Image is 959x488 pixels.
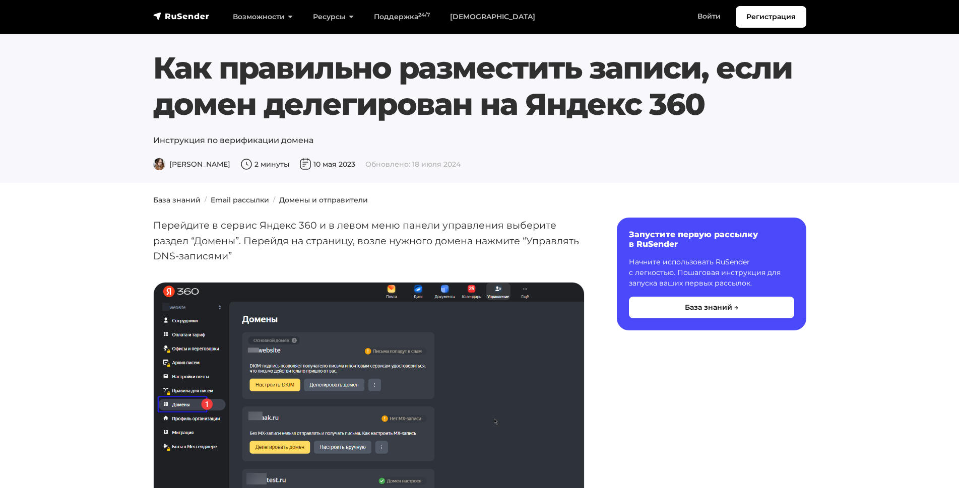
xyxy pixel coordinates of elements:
a: Поддержка24/7 [364,7,440,27]
nav: breadcrumb [147,195,812,205]
h6: Запустите первую рассылку в RuSender [629,230,794,249]
a: Запустите первую рассылку в RuSender Начните использовать RuSender с легкостью. Пошаговая инструк... [617,218,806,330]
a: Email рассылки [211,195,269,204]
a: Войти [687,6,731,27]
a: Регистрация [736,6,806,28]
a: Возможности [223,7,303,27]
img: Дата публикации [299,158,311,170]
span: 10 мая 2023 [299,160,355,169]
span: [PERSON_NAME] [153,160,230,169]
span: Обновлено: 18 июля 2024 [365,160,461,169]
p: Инструкция по верификации домена [153,134,806,147]
img: Время чтения [240,158,252,170]
a: [DEMOGRAPHIC_DATA] [440,7,545,27]
img: RuSender [153,11,210,21]
button: База знаний → [629,297,794,318]
p: Начните использовать RuSender с легкостью. Пошаговая инструкция для запуска ваших первых рассылок. [629,257,794,289]
h1: Как правильно разместить записи, если домен делегирован на Яндекс 360 [153,50,806,122]
a: Ресурсы [303,7,364,27]
a: База знаний [153,195,201,204]
p: Перейдите в сервис Яндекс 360 и в левом меню панели управления выберите раздел “Домены”. Перейдя ... [153,218,585,264]
span: 2 минуты [240,160,289,169]
a: Домены и отправители [279,195,368,204]
sup: 24/7 [418,12,430,18]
